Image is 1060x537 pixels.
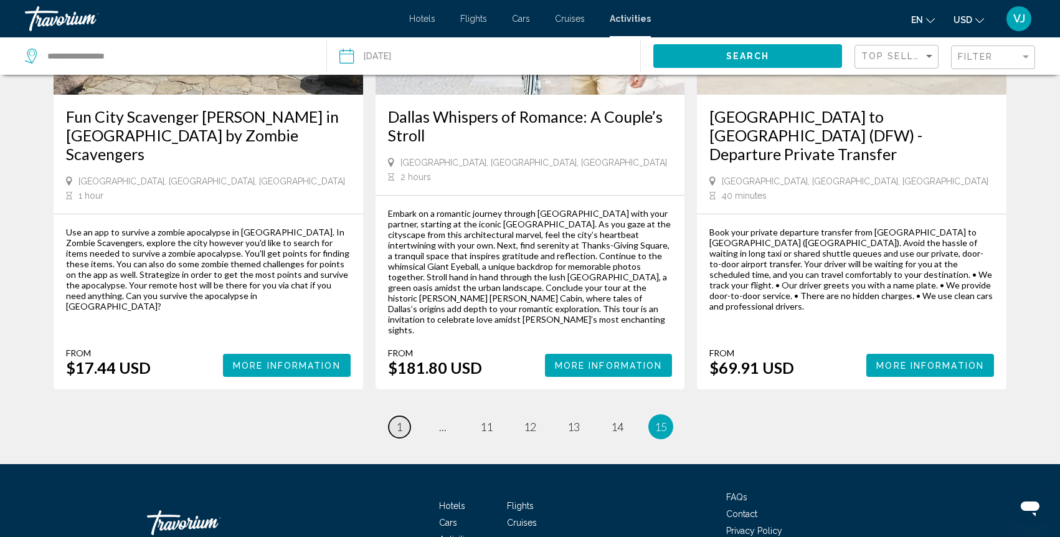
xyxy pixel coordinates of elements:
[388,208,673,335] div: Embark on a romantic journey through [GEOGRAPHIC_DATA] with your partner, starting at the iconic ...
[861,52,935,62] mat-select: Sort by
[396,420,402,434] span: 1
[726,526,782,536] a: Privacy Policy
[25,6,397,31] a: Travorium
[339,37,641,75] button: Date: Oct 18, 2025
[726,509,757,519] a: Contact
[726,492,747,502] a: FAQs
[78,191,103,201] span: 1 hour
[861,51,934,61] span: Top Sellers
[610,14,651,24] a: Activities
[388,358,482,377] div: $181.80 USD
[709,358,794,377] div: $69.91 USD
[709,348,794,358] div: From
[555,14,585,24] a: Cruises
[66,107,351,163] a: Fun City Scavenger [PERSON_NAME] in [GEOGRAPHIC_DATA] by Zombie Scavengers
[866,354,994,377] button: More Information
[78,176,345,186] span: [GEOGRAPHIC_DATA], [GEOGRAPHIC_DATA], [GEOGRAPHIC_DATA]
[567,420,580,434] span: 13
[726,52,770,62] span: Search
[911,15,923,25] span: en
[655,420,667,434] span: 15
[951,45,1035,70] button: Filter
[66,348,151,358] div: From
[480,420,493,434] span: 11
[388,348,482,358] div: From
[54,414,1006,439] ul: Pagination
[722,176,988,186] span: [GEOGRAPHIC_DATA], [GEOGRAPHIC_DATA], [GEOGRAPHIC_DATA]
[722,191,767,201] span: 40 minutes
[388,107,673,145] a: Dallas Whispers of Romance: A Couple’s Stroll
[1013,12,1025,25] span: VJ
[460,14,487,24] a: Flights
[512,14,530,24] a: Cars
[709,107,994,163] a: [GEOGRAPHIC_DATA] to [GEOGRAPHIC_DATA] (DFW) - Departure Private Transfer
[409,14,435,24] a: Hotels
[66,227,351,311] div: Use an app to survive a zombie apocalypse in [GEOGRAPHIC_DATA]. In Zombie Scavengers, explore the...
[223,354,351,377] button: More Information
[709,227,994,311] div: Book your private departure transfer from [GEOGRAPHIC_DATA] to [GEOGRAPHIC_DATA] ([GEOGRAPHIC_DAT...
[958,52,993,62] span: Filter
[439,501,465,511] a: Hotels
[400,158,667,168] span: [GEOGRAPHIC_DATA], [GEOGRAPHIC_DATA], [GEOGRAPHIC_DATA]
[911,11,935,29] button: Change language
[233,361,341,371] span: More Information
[1003,6,1035,32] button: User Menu
[611,420,623,434] span: 14
[545,354,673,377] button: More Information
[439,518,457,528] a: Cars
[555,361,663,371] span: More Information
[507,501,534,511] a: Flights
[1010,487,1050,527] iframe: Button to launch messaging window
[954,15,972,25] span: USD
[524,420,536,434] span: 12
[507,518,537,528] a: Cruises
[876,361,984,371] span: More Information
[439,420,447,434] span: ...
[66,358,151,377] div: $17.44 USD
[400,172,431,182] span: 2 hours
[653,44,842,67] button: Search
[954,11,984,29] button: Change currency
